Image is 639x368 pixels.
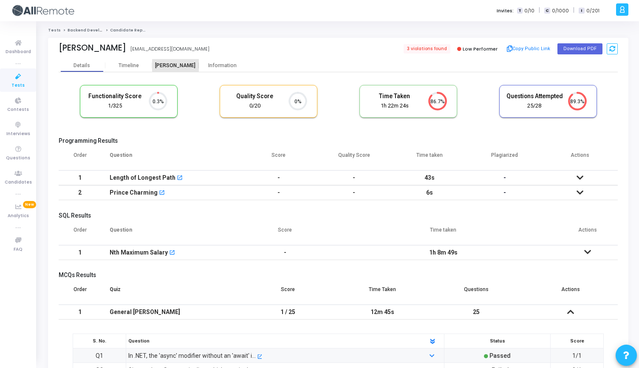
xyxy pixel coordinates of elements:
[506,102,563,110] div: 25/28
[241,185,316,200] td: -
[177,176,183,181] mat-icon: open_in_new
[344,305,421,319] div: 12m 45s
[6,155,30,162] span: Questions
[497,7,514,14] label: Invites:
[226,102,283,110] div: 0/20
[463,45,498,52] span: Low Performer
[489,352,511,359] span: Passed
[14,246,23,253] span: FAQ
[241,221,329,245] th: Score
[241,305,335,320] td: 1 / 25
[329,221,557,245] th: Time taken
[7,106,29,113] span: Contests
[119,62,139,69] div: Timeline
[87,102,144,110] div: 1/325
[444,334,551,348] th: Status
[552,7,569,14] span: 0/1000
[392,147,467,170] th: Time taken
[557,43,602,54] button: Download PDF
[101,221,241,245] th: Question
[467,147,542,170] th: Plagiarized
[59,221,101,245] th: Order
[110,28,149,33] span: Candidate Report
[241,281,335,305] th: Score
[503,189,506,196] span: -
[110,171,175,185] div: Length of Longest Path
[404,44,450,54] span: 3 violations found
[392,170,467,185] td: 43s
[430,305,524,320] td: 25
[539,6,540,15] span: |
[110,246,168,260] div: Nth Maximum Salary
[73,334,126,348] th: S. No.
[59,272,618,279] h5: MCQs Results
[572,352,582,359] span: 1/1
[257,354,262,359] mat-icon: open_in_new
[335,281,430,305] th: Time Taken
[430,281,524,305] th: Questions
[128,351,256,360] div: In .NET, the 'async' modifier without an 'await' i...
[59,245,101,260] td: 1
[23,201,36,208] span: New
[6,48,31,56] span: Dashboard
[59,212,618,219] h5: SQL Results
[5,179,32,186] span: Candidates
[316,185,391,200] td: -
[8,212,29,220] span: Analytics
[59,43,126,53] div: [PERSON_NAME]
[59,305,101,320] td: 1
[366,102,423,110] div: 1h 22m 24s
[59,281,101,305] th: Order
[573,6,574,15] span: |
[11,82,25,89] span: Tests
[504,42,553,55] button: Copy Public Link
[110,305,232,319] div: General [PERSON_NAME]
[152,62,199,69] div: [PERSON_NAME]
[48,28,628,33] nav: breadcrumb
[241,245,329,260] td: -
[523,281,618,305] th: Actions
[59,185,101,200] td: 2
[557,221,618,245] th: Actions
[503,174,506,181] span: -
[586,7,599,14] span: 0/201
[241,147,316,170] th: Score
[241,170,316,185] td: -
[59,147,101,170] th: Order
[101,281,241,305] th: Quiz
[59,170,101,185] td: 1
[59,137,618,144] h5: Programming Results
[101,147,241,170] th: Question
[366,93,423,100] h5: Time Taken
[110,186,158,200] div: Prince Charming
[68,28,135,33] a: Backend Developer (C# & .Net)
[124,337,419,346] div: Question
[48,28,61,33] a: Tests
[543,147,618,170] th: Actions
[316,147,391,170] th: Quality Score
[517,8,523,14] span: T
[524,7,534,14] span: 0/10
[11,2,74,19] img: logo
[199,62,246,69] div: Information
[6,130,30,138] span: Interviews
[506,93,563,100] h5: Questions Attempted
[579,8,584,14] span: I
[87,93,144,100] h5: Functionality Score
[392,185,467,200] td: 6s
[130,45,209,53] div: [EMAIL_ADDRESS][DOMAIN_NAME]
[316,170,391,185] td: -
[169,250,175,256] mat-icon: open_in_new
[74,62,90,69] div: Details
[329,245,557,260] td: 1h 8m 49s
[73,348,126,363] td: Q1
[551,334,604,348] th: Score
[159,190,165,196] mat-icon: open_in_new
[226,93,283,100] h5: Quality Score
[544,8,550,14] span: C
